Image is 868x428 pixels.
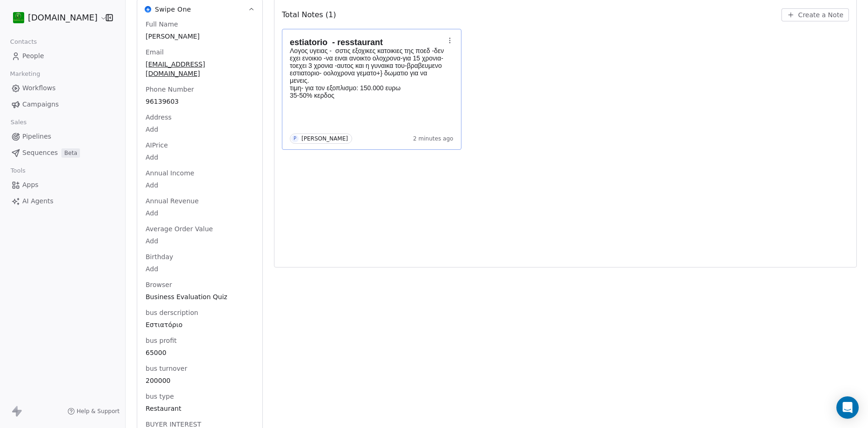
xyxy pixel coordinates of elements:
[144,280,174,289] span: Browser
[413,135,454,142] span: 2 minutes ago
[146,404,254,413] span: Restaurant
[146,292,254,301] span: Business Evaluation Quiz
[7,97,118,112] a: Campaigns
[282,9,336,20] span: Total Notes (1)
[144,252,175,261] span: Birthday
[146,208,254,218] span: Add
[7,80,118,96] a: Workflows
[146,153,254,162] span: Add
[144,85,196,94] span: Phone Number
[144,140,170,150] span: AIPrice
[7,145,118,160] a: SequencesBeta
[144,196,200,206] span: Annual Revenue
[146,181,254,190] span: Add
[6,67,44,81] span: Marketing
[7,177,118,193] a: Apps
[11,10,99,26] button: [DOMAIN_NAME]
[144,336,179,345] span: bus profit
[7,164,29,178] span: Tools
[146,320,254,329] span: Εστιατόριο
[144,364,189,373] span: bus turnover
[146,376,254,385] span: 200000
[22,180,39,190] span: Apps
[290,84,444,92] p: τιμη- για τον εξοπλισμο: 150.000 ευρω
[7,129,118,144] a: Pipelines
[13,12,24,23] img: 439216937_921727863089572_7037892552807592703_n%20(1).jpg
[146,348,254,357] span: 65000
[22,148,58,158] span: Sequences
[22,100,59,109] span: Campaigns
[155,5,191,14] span: Swipe One
[22,196,53,206] span: AI Agents
[7,194,118,209] a: AI Agents
[144,113,174,122] span: Address
[7,115,31,129] span: Sales
[146,264,254,274] span: Add
[77,408,120,415] span: Help & Support
[146,97,254,106] span: 96139603
[290,47,444,84] p: Λογος υγειας - σστις εξοχικες κατοικιες της ποεδ -δεν εχει ενοικιο -να ειναι ανοικτο ολοχρονα-για...
[290,92,444,99] p: 35-50% κερδος
[146,236,254,246] span: Add
[836,396,859,419] div: Open Intercom Messenger
[301,135,348,142] div: [PERSON_NAME]
[290,38,444,47] h1: estiatorio - resstaurant
[798,10,843,20] span: Create a Note
[144,392,176,401] span: bus type
[146,60,254,78] span: [EMAIL_ADDRESS][DOMAIN_NAME]
[6,35,41,49] span: Contacts
[144,308,200,317] span: bus derscription
[781,8,849,21] button: Create a Note
[144,224,215,234] span: Average Order Value
[146,125,254,134] span: Add
[145,6,151,13] img: Swipe One
[146,32,254,41] span: [PERSON_NAME]
[144,168,196,178] span: Annual Income
[67,408,120,415] a: Help & Support
[28,12,98,24] span: [DOMAIN_NAME]
[7,48,118,64] a: People
[22,132,51,141] span: Pipelines
[294,135,296,142] div: P
[22,51,44,61] span: People
[22,83,56,93] span: Workflows
[61,148,80,158] span: Beta
[144,20,180,29] span: Full Name
[144,47,166,57] span: Email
